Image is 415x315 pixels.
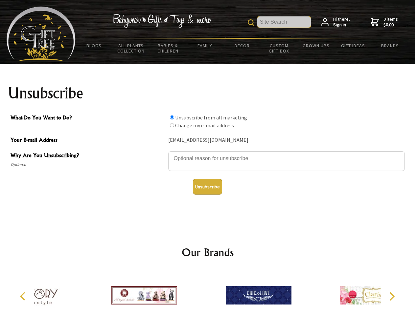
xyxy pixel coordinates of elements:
[383,22,398,28] strong: $0.00
[383,16,398,28] span: 0 items
[16,289,31,304] button: Previous
[321,16,350,28] a: Hi there,Sign in
[297,39,334,52] a: Grown Ups
[11,114,165,123] span: What Do You Want to Do?
[168,135,405,145] div: [EMAIL_ADDRESS][DOMAIN_NAME]
[170,123,174,127] input: What Do You Want to Do?
[371,16,398,28] a: 0 items$0.00
[113,39,150,58] a: All Plants Collection
[372,39,409,52] a: Brands
[112,14,211,28] img: Babywear - Gifts - Toys & more
[333,22,350,28] strong: Sign in
[11,161,165,169] span: Optional
[333,16,350,28] span: Hi there,
[175,122,234,129] label: Change my e-mail address
[175,114,247,121] label: Unsubscribe from all marketing
[7,7,76,61] img: Babyware - Gifts - Toys and more...
[11,136,165,145] span: Your E-mail Address
[257,16,311,28] input: Site Search
[168,151,405,171] textarea: Why Are You Unsubscribing?
[150,39,187,58] a: Babies & Children
[8,85,407,101] h1: Unsubscribe
[223,39,261,52] a: Decor
[76,39,113,52] a: BLOGS
[193,179,222,195] button: Unsubscribe
[334,39,372,52] a: Gift Ideas
[261,39,298,58] a: Custom Gift Box
[187,39,224,52] a: Family
[384,289,399,304] button: Next
[11,151,165,161] span: Why Are You Unsubscribing?
[170,115,174,119] input: What Do You Want to Do?
[248,19,254,26] img: product search
[13,244,402,260] h2: Our Brands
